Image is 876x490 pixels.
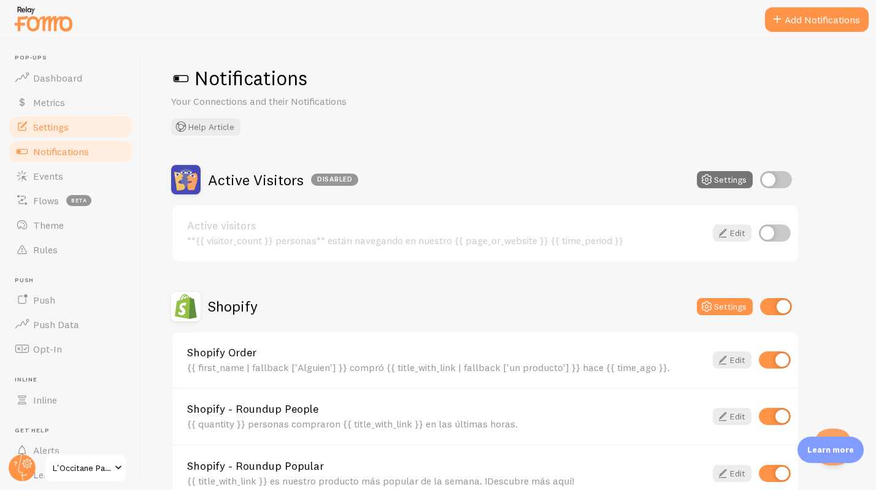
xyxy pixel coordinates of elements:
[7,438,134,462] a: Alerts
[33,194,59,207] span: Flows
[208,170,358,189] h2: Active Visitors
[713,224,751,242] a: Edit
[697,298,753,315] button: Settings
[33,394,57,406] span: Inline
[7,312,134,337] a: Push Data
[171,292,201,321] img: Shopify
[33,96,65,109] span: Metrics
[187,235,705,246] div: **{{ visitor_count }} personas** están navegando en nuestro {{ page_or_website }} {{ time_period }}
[33,294,55,306] span: Push
[311,174,358,186] div: Disabled
[7,288,134,312] a: Push
[15,54,134,62] span: Pop-ups
[187,362,705,373] div: {{ first_name | fallback ['Alguien'] }} compró {{ title_with_link | fallback ['un producto'] }} h...
[7,188,134,213] a: Flows beta
[15,376,134,384] span: Inline
[33,121,69,133] span: Settings
[187,404,705,415] a: Shopify - Roundup People
[187,461,705,472] a: Shopify - Roundup Popular
[171,66,847,91] h1: Notifications
[713,408,751,425] a: Edit
[187,418,705,429] div: {{ quantity }} personas compraron {{ title_with_link }} en las últimas horas.
[797,437,864,463] div: Learn more
[7,337,134,361] a: Opt-In
[33,243,58,256] span: Rules
[171,94,466,109] p: Your Connections and their Notifications
[66,195,91,206] span: beta
[187,220,705,231] a: Active visitors
[807,444,854,456] p: Learn more
[33,145,89,158] span: Notifications
[33,444,60,456] span: Alerts
[15,277,134,285] span: Push
[7,90,134,115] a: Metrics
[171,165,201,194] img: Active Visitors
[7,115,134,139] a: Settings
[33,318,79,331] span: Push Data
[33,170,63,182] span: Events
[33,219,64,231] span: Theme
[33,343,62,355] span: Opt-In
[713,465,751,482] a: Edit
[187,347,705,358] a: Shopify Order
[13,3,74,34] img: fomo-relay-logo-orange.svg
[7,66,134,90] a: Dashboard
[7,388,134,412] a: Inline
[171,118,240,136] button: Help Article
[713,351,751,369] a: Edit
[33,72,82,84] span: Dashboard
[7,213,134,237] a: Theme
[44,453,127,483] a: L'Occitane Panama
[208,297,258,316] h2: Shopify
[53,461,111,475] span: L'Occitane Panama
[815,429,851,465] iframe: Help Scout Beacon - Open
[15,427,134,435] span: Get Help
[697,171,753,188] button: Settings
[7,237,134,262] a: Rules
[187,475,705,486] div: {{ title_with_link }} es nuestro producto más popular de la semana. ¡Descubre más aquí!
[7,139,134,164] a: Notifications
[7,164,134,188] a: Events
